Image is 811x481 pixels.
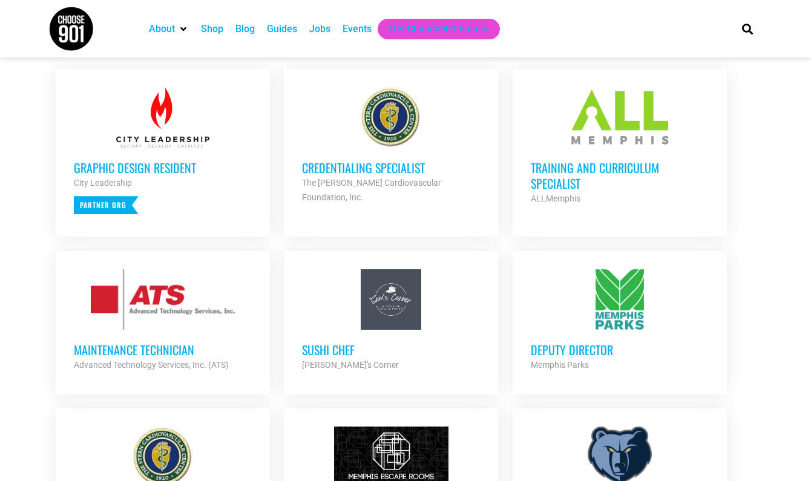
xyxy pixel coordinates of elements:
a: Credentialing Specialist The [PERSON_NAME] Cardiovascular Foundation, Inc. [284,69,498,223]
a: Graphic Design Resident City Leadership Partner Org [56,69,270,232]
h3: Graphic Design Resident [74,160,252,175]
h3: Training and Curriculum Specialist [531,160,709,191]
a: Training and Curriculum Specialist ALLMemphis [513,69,727,224]
strong: City Leadership [74,178,132,188]
a: Deputy Director Memphis Parks [513,251,727,390]
a: Sushi Chef [PERSON_NAME]'s Corner [284,251,498,390]
h3: Deputy Director [531,342,709,358]
strong: The [PERSON_NAME] Cardiovascular Foundation, Inc. [302,178,441,202]
a: Shop [201,22,223,36]
h3: Sushi Chef [302,342,480,358]
a: Jobs [309,22,330,36]
strong: Advanced Technology Services, Inc. (ATS) [74,360,229,370]
nav: Main nav [143,19,721,39]
h3: Maintenance Technician [74,342,252,358]
a: Events [343,22,372,36]
h3: Credentialing Specialist [302,160,480,175]
a: Get Choose901 Emails [390,22,488,36]
a: Maintenance Technician Advanced Technology Services, Inc. (ATS) [56,251,270,390]
strong: [PERSON_NAME]'s Corner [302,360,399,370]
div: About [143,19,195,39]
div: Search [738,19,758,39]
a: Guides [267,22,297,36]
p: Partner Org [74,196,139,214]
a: Blog [235,22,255,36]
strong: Memphis Parks [531,360,589,370]
a: About [149,22,175,36]
strong: ALLMemphis [531,194,580,203]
